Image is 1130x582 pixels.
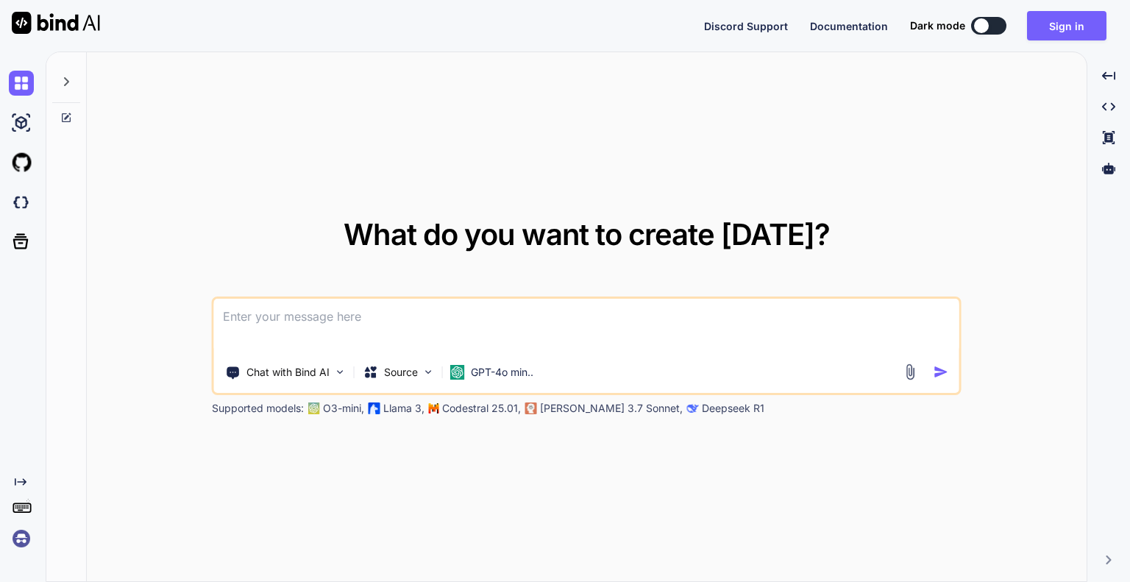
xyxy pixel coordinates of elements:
img: signin [9,526,34,551]
button: Discord Support [704,18,788,34]
button: Sign in [1027,11,1106,40]
img: attachment [902,363,919,380]
img: claude [525,402,537,414]
p: Supported models: [212,401,304,416]
p: Llama 3, [383,401,424,416]
img: Mistral-AI [429,403,439,414]
span: Discord Support [704,20,788,32]
span: Dark mode [910,18,965,33]
img: GPT-4o mini [450,365,465,380]
span: What do you want to create [DATE]? [344,216,830,252]
p: Source [384,365,418,380]
img: icon [934,364,949,380]
img: GPT-4 [308,402,320,414]
img: githubLight [9,150,34,175]
img: Llama2 [369,402,380,414]
img: chat [9,71,34,96]
img: claude [687,402,699,414]
p: GPT-4o min.. [471,365,533,380]
p: O3-mini, [323,401,364,416]
p: Deepseek R1 [702,401,764,416]
p: [PERSON_NAME] 3.7 Sonnet, [540,401,683,416]
p: Codestral 25.01, [442,401,521,416]
button: Documentation [810,18,888,34]
img: Bind AI [12,12,100,34]
img: Pick Tools [334,366,347,378]
span: Documentation [810,20,888,32]
img: darkCloudIdeIcon [9,190,34,215]
img: ai-studio [9,110,34,135]
img: Pick Models [422,366,435,378]
p: Chat with Bind AI [246,365,330,380]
